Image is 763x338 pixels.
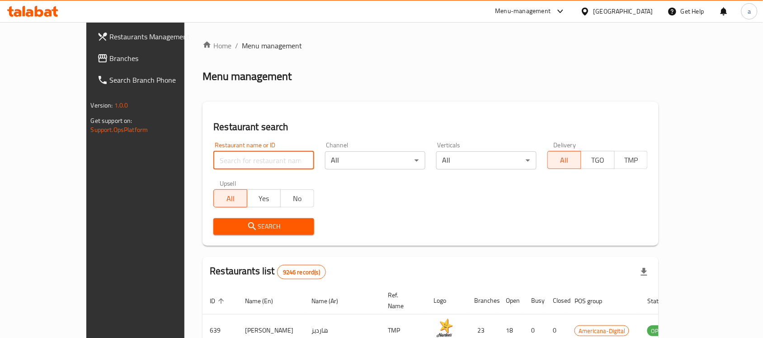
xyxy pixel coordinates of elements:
[575,326,629,336] span: Americana-Digital
[210,264,326,279] h2: Restaurants list
[91,124,148,136] a: Support.OpsPlatform
[554,142,576,148] label: Delivery
[110,31,207,42] span: Restaurants Management
[426,287,467,315] th: Logo
[633,261,655,283] div: Export file
[235,40,238,51] li: /
[91,99,113,111] span: Version:
[91,115,132,127] span: Get support on:
[618,154,645,167] span: TMP
[213,189,247,207] button: All
[221,221,306,232] span: Search
[203,40,659,51] nav: breadcrumb
[495,6,551,17] div: Menu-management
[325,151,425,169] div: All
[247,189,281,207] button: Yes
[213,120,648,134] h2: Restaurant search
[213,218,314,235] button: Search
[467,287,499,315] th: Branches
[436,151,537,169] div: All
[203,69,292,84] h2: Menu management
[251,192,277,205] span: Yes
[242,40,302,51] span: Menu management
[245,296,285,306] span: Name (En)
[551,154,578,167] span: All
[114,99,128,111] span: 1.0.0
[278,268,325,277] span: 9246 record(s)
[585,154,611,167] span: TGO
[499,287,524,315] th: Open
[90,26,214,47] a: Restaurants Management
[614,151,648,169] button: TMP
[647,325,669,336] div: OPEN
[311,296,350,306] span: Name (Ar)
[90,69,214,91] a: Search Branch Phone
[284,192,311,205] span: No
[581,151,615,169] button: TGO
[220,180,236,187] label: Upsell
[546,287,567,315] th: Closed
[277,265,326,279] div: Total records count
[110,75,207,85] span: Search Branch Phone
[280,189,314,207] button: No
[388,290,415,311] span: Ref. Name
[593,6,653,16] div: [GEOGRAPHIC_DATA]
[524,287,546,315] th: Busy
[203,40,231,51] a: Home
[210,296,227,306] span: ID
[647,326,669,336] span: OPEN
[547,151,581,169] button: All
[647,296,677,306] span: Status
[90,47,214,69] a: Branches
[217,192,244,205] span: All
[110,53,207,64] span: Branches
[575,296,614,306] span: POS group
[748,6,751,16] span: a
[213,151,314,169] input: Search for restaurant name or ID..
